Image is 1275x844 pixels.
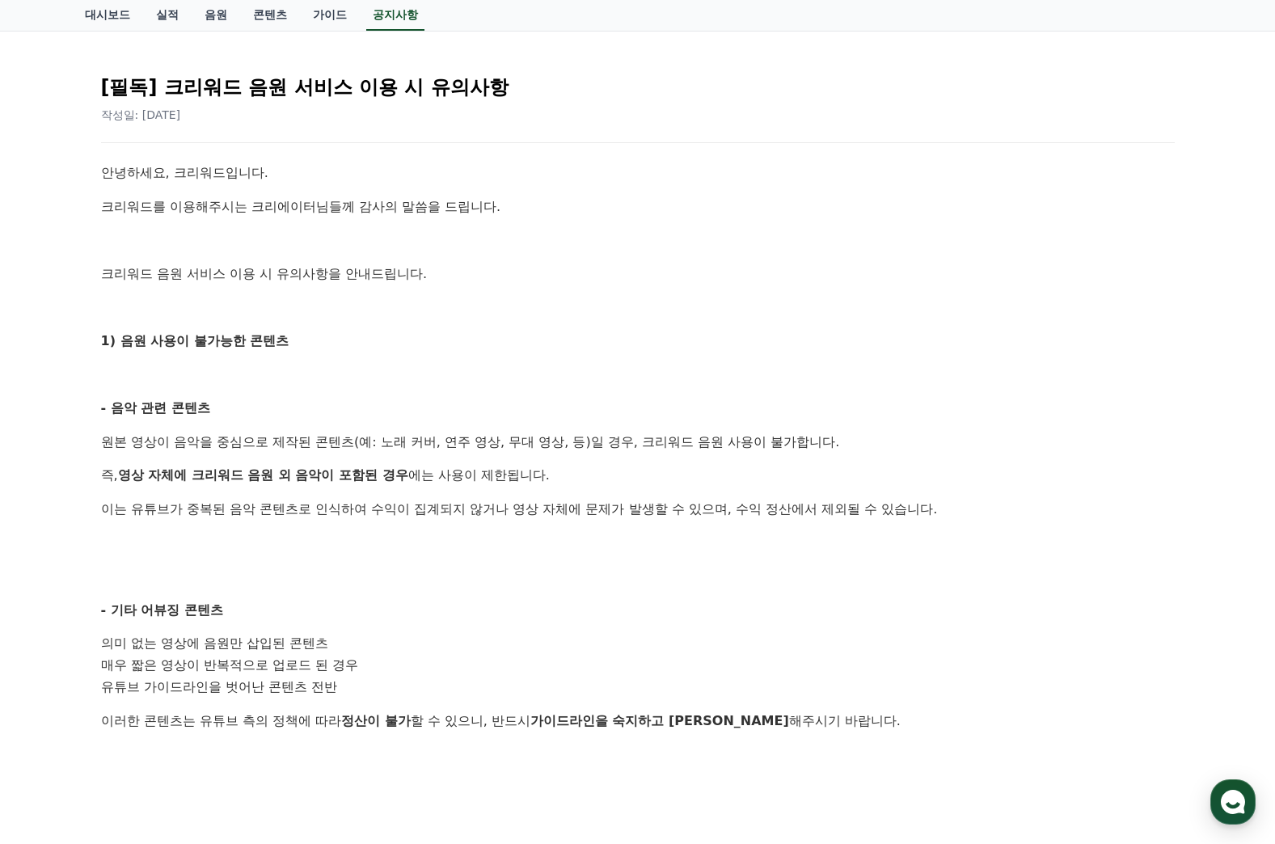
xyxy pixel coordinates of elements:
strong: - 기타 어뷰징 콘텐츠 [101,602,223,618]
p: 즉, 에는 사용이 제한됩니다. [101,465,1175,486]
a: 대화 [107,513,209,553]
p: 안녕하세요, 크리워드입니다. [101,162,1175,184]
span: 대화 [148,538,167,551]
li: 의미 없는 영상에 음원만 삽입된 콘텐츠 [101,633,1175,655]
p: 원본 영상이 음악을 중심으로 제작된 콘텐츠(예: 노래 커버, 연주 영상, 무대 영상, 등)일 경우, 크리워드 음원 사용이 불가합니다. [101,432,1175,453]
li: 매우 짧은 영상이 반복적으로 업로드 된 경우 [101,655,1175,677]
p: 이는 유튜브가 중복된 음악 콘텐츠로 인식하여 수익이 집계되지 않거나 영상 자체에 문제가 발생할 수 있으며, 수익 정산에서 제외될 수 있습니다. [101,499,1175,520]
a: 홈 [5,513,107,553]
strong: 정산이 불가 [341,713,411,728]
span: 작성일: [DATE] [101,108,181,121]
h2: [필독] 크리워드 음원 서비스 이용 시 유의사항 [101,74,1175,100]
p: 크리워드 음원 서비스 이용 시 유의사항을 안내드립니다. [101,264,1175,285]
p: 크리워드를 이용해주시는 크리에이터님들께 감사의 말씀을 드립니다. [101,196,1175,217]
p: 이러한 콘텐츠는 유튜브 측의 정책에 따라 할 수 있으니, 반드시 해주시기 바랍니다. [101,711,1175,732]
a: 설정 [209,513,310,553]
span: 홈 [51,537,61,550]
li: 유튜브 가이드라인을 벗어난 콘텐츠 전반 [101,677,1175,698]
span: 설정 [250,537,269,550]
strong: 영상 자체에 크리워드 음원 외 음악이 포함된 경우 [118,467,408,483]
strong: 1) 음원 사용이 불가능한 콘텐츠 [101,333,289,348]
strong: 가이드라인을 숙지하고 [PERSON_NAME] [530,713,789,728]
strong: - 음악 관련 콘텐츠 [101,400,210,416]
